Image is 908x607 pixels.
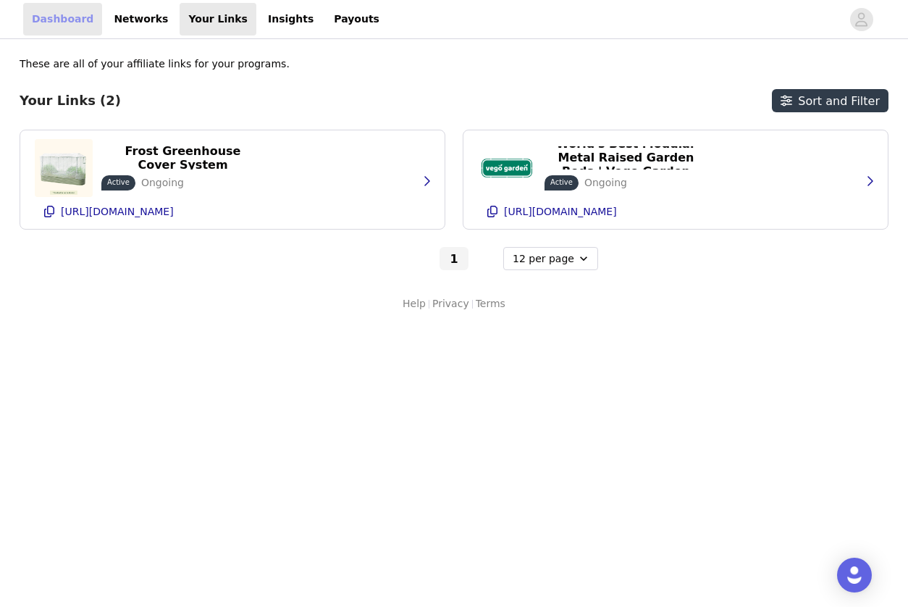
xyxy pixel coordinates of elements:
button: [URL][DOMAIN_NAME] [35,200,430,223]
p: [URL][DOMAIN_NAME] [61,206,174,217]
p: Active [550,177,573,188]
a: Privacy [432,296,469,311]
button: Go To Page 1 [440,247,468,270]
div: Open Intercom Messenger [837,558,872,593]
p: These are all of your affiliate links for your programs. [20,56,290,72]
button: Go to previous page [408,247,437,270]
p: Frost Greenhouse Cover System [110,144,256,172]
img: World's Best Modular Metal Raised Garden Beds | Vego Garden [478,139,536,197]
a: Insights [259,3,322,35]
h3: Your Links (2) [20,93,121,109]
button: Frost Greenhouse Cover System [101,146,264,169]
a: Dashboard [23,3,102,35]
div: avatar [854,8,868,31]
button: Sort and Filter [772,89,888,112]
p: [URL][DOMAIN_NAME] [504,206,617,217]
p: World's Best Modular Metal Raised Garden Beds | Vego Garden [553,137,699,178]
p: Ongoing [584,175,627,191]
img: Frost Greenhouse Cover System [35,139,93,197]
a: Networks [105,3,177,35]
a: Your Links [180,3,256,35]
button: World's Best Modular Metal Raised Garden Beds | Vego Garden [545,146,707,169]
a: Payouts [325,3,388,35]
p: Ongoing [141,175,184,191]
a: Terms [476,296,505,311]
button: Go to next page [471,247,500,270]
p: Active [107,177,130,188]
a: Help [403,296,426,311]
button: [URL][DOMAIN_NAME] [478,200,873,223]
